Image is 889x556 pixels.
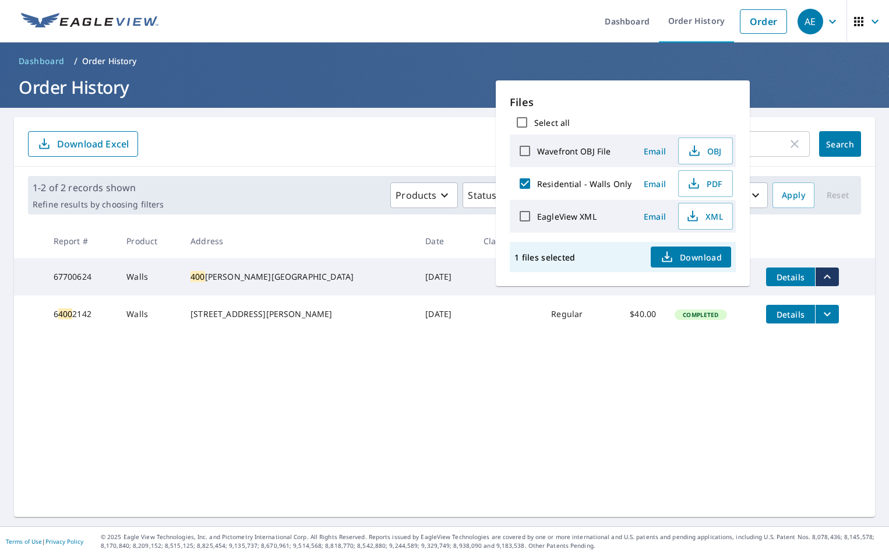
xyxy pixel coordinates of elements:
[636,142,673,160] button: Email
[636,207,673,226] button: Email
[21,13,158,30] img: EV Logo
[815,305,839,323] button: filesDropdownBtn-64002142
[101,533,883,550] p: © 2025 Eagle View Technologies, Inc. and Pictometry International Corp. All Rights Reserved. Repo...
[686,209,723,223] span: XML
[773,272,808,283] span: Details
[416,295,474,333] td: [DATE]
[416,258,474,295] td: [DATE]
[190,271,407,283] div: [PERSON_NAME][GEOGRAPHIC_DATA]
[636,175,673,193] button: Email
[181,224,416,258] th: Address
[537,211,597,222] label: EagleView XML
[819,131,861,157] button: Search
[686,177,723,191] span: PDF
[19,55,65,67] span: Dashboard
[474,224,542,258] th: Claim ID
[14,52,875,71] nav: breadcrumb
[537,146,611,157] label: Wavefront OBJ File
[686,144,723,158] span: OBJ
[45,537,83,546] a: Privacy Policy
[641,178,669,189] span: Email
[117,295,181,333] td: Walls
[468,188,496,202] p: Status
[416,224,474,258] th: Date
[44,295,118,333] td: 6 2142
[641,146,669,157] span: Email
[678,170,733,197] button: PDF
[782,188,805,203] span: Apply
[678,138,733,164] button: OBJ
[74,54,77,68] li: /
[773,309,808,320] span: Details
[660,250,722,264] span: Download
[44,224,118,258] th: Report #
[396,188,436,202] p: Products
[828,139,852,150] span: Search
[514,252,575,263] p: 1 files selected
[772,182,814,208] button: Apply
[766,268,815,286] button: detailsBtn-67700624
[44,258,118,295] td: 67700624
[766,305,815,323] button: detailsBtn-64002142
[33,181,164,195] p: 1-2 of 2 records shown
[117,258,181,295] td: Walls
[534,117,570,128] label: Select all
[676,311,725,319] span: Completed
[510,94,736,110] p: Files
[58,308,72,319] mark: 400
[33,199,164,210] p: Refine results by choosing filters
[651,247,731,268] button: Download
[641,211,669,222] span: Email
[542,295,608,333] td: Regular
[678,203,733,230] button: XML
[117,224,181,258] th: Product
[463,182,518,208] button: Status
[608,295,665,333] td: $40.00
[190,308,407,320] div: [STREET_ADDRESS][PERSON_NAME]
[815,268,839,286] button: filesDropdownBtn-67700624
[14,52,69,71] a: Dashboard
[190,271,204,282] mark: 400
[57,138,129,150] p: Download Excel
[6,538,83,545] p: |
[537,178,632,189] label: Residential - Walls Only
[798,9,823,34] div: AE
[390,182,458,208] button: Products
[82,55,137,67] p: Order History
[28,131,138,157] button: Download Excel
[740,9,787,34] a: Order
[14,75,875,99] h1: Order History
[6,537,42,546] a: Terms of Use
